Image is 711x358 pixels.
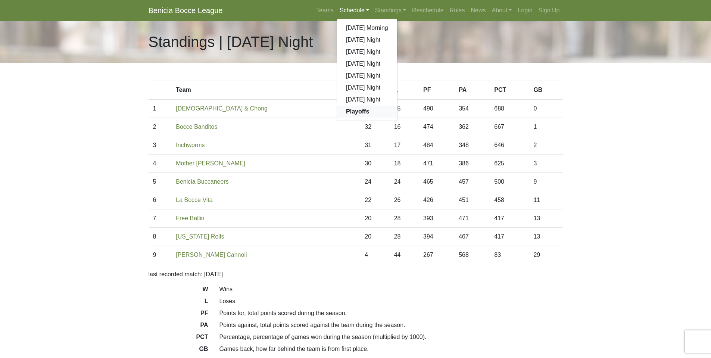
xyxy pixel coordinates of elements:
[214,309,568,318] dd: Points for, total points scored during the season.
[337,34,397,46] a: [DATE] Night
[143,309,214,321] dt: PF
[454,118,490,136] td: 362
[529,173,562,191] td: 9
[390,118,419,136] td: 16
[419,99,454,118] td: 490
[337,3,372,18] a: Schedule
[468,3,489,18] a: News
[390,81,419,100] th: L
[176,178,228,185] a: Benicia Buccaneers
[490,155,529,173] td: 625
[149,246,172,264] td: 9
[143,345,214,357] dt: GB
[149,270,563,279] p: last recorded match: [DATE]
[529,99,562,118] td: 0
[454,155,490,173] td: 386
[529,228,562,246] td: 13
[176,124,217,130] a: Bocce Banditos
[490,173,529,191] td: 500
[149,155,172,173] td: 4
[176,252,247,258] a: [PERSON_NAME] Cannoli
[214,285,568,294] dd: Wins
[214,345,568,354] dd: Games back, how far behind the team is from first place.
[360,191,389,209] td: 22
[454,228,490,246] td: 467
[454,81,490,100] th: PA
[490,118,529,136] td: 667
[176,197,212,203] a: La Bocce Vita
[419,173,454,191] td: 465
[447,3,468,18] a: Rules
[390,228,419,246] td: 28
[143,297,214,309] dt: L
[490,228,529,246] td: 417
[143,285,214,297] dt: W
[176,233,224,240] a: [US_STATE] Rolls
[529,155,562,173] td: 3
[390,136,419,155] td: 17
[536,3,563,18] a: Sign Up
[176,105,268,112] a: [DEMOGRAPHIC_DATA] & Chong
[529,209,562,228] td: 13
[390,209,419,228] td: 28
[529,246,562,264] td: 29
[490,99,529,118] td: 688
[490,136,529,155] td: 646
[454,173,490,191] td: 457
[176,142,205,148] a: Inchworms
[490,81,529,100] th: PCT
[171,81,360,100] th: Team
[529,81,562,100] th: GB
[149,191,172,209] td: 6
[419,246,454,264] td: 267
[372,3,409,18] a: Standings
[360,246,389,264] td: 4
[490,191,529,209] td: 458
[419,118,454,136] td: 474
[337,22,397,34] a: [DATE] Morning
[515,3,535,18] a: Login
[454,246,490,264] td: 568
[337,58,397,70] a: [DATE] Night
[419,228,454,246] td: 394
[337,106,397,118] a: Playoffs
[143,321,214,333] dt: PA
[360,118,389,136] td: 32
[149,118,172,136] td: 2
[149,33,313,51] h1: Standings | [DATE] Night
[454,209,490,228] td: 471
[149,136,172,155] td: 3
[337,19,397,121] div: Schedule
[346,108,369,115] strong: Playoffs
[360,228,389,246] td: 20
[176,215,204,221] a: Free Ballin
[360,209,389,228] td: 20
[337,94,397,106] a: [DATE] Night
[390,99,419,118] td: 15
[360,136,389,155] td: 31
[149,209,172,228] td: 7
[214,321,568,330] dd: Points against, total points scored against the team during the season.
[529,191,562,209] td: 11
[149,173,172,191] td: 5
[360,155,389,173] td: 30
[454,191,490,209] td: 451
[214,333,568,342] dd: Percentage, percentage of games won during the season (multiplied by 1000).
[490,209,529,228] td: 417
[313,3,337,18] a: Teams
[409,3,447,18] a: Reschedule
[454,99,490,118] td: 354
[390,191,419,209] td: 26
[337,82,397,94] a: [DATE] Night
[360,173,389,191] td: 24
[419,209,454,228] td: 393
[337,70,397,82] a: [DATE] Night
[149,99,172,118] td: 1
[143,333,214,345] dt: PCT
[529,136,562,155] td: 2
[529,118,562,136] td: 1
[390,246,419,264] td: 44
[419,191,454,209] td: 426
[419,136,454,155] td: 484
[419,155,454,173] td: 471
